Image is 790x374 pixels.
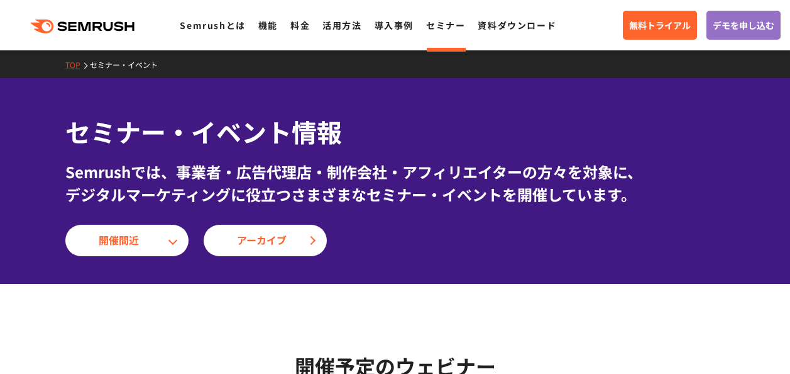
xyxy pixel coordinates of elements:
[629,18,691,32] span: 無料トライアル
[258,19,278,31] a: 機能
[290,19,310,31] a: 料金
[90,59,167,70] a: セミナー・イベント
[65,59,90,70] a: TOP
[65,225,189,256] a: 開催間近
[426,19,465,31] a: セミナー
[237,232,294,249] span: アーカイブ
[204,225,327,256] a: アーカイブ
[706,11,781,40] a: デモを申し込む
[322,19,361,31] a: 活用方法
[180,19,245,31] a: Semrushとは
[65,161,725,206] div: Semrushでは、事業者・広告代理店・制作会社・アフィリエイターの方々を対象に、 デジタルマーケティングに役立つさまざまなセミナー・イベントを開催しています。
[99,232,155,249] span: 開催間近
[65,113,725,150] h1: セミナー・イベント情報
[713,18,774,32] span: デモを申し込む
[623,11,697,40] a: 無料トライアル
[375,19,414,31] a: 導入事例
[478,19,556,31] a: 資料ダウンロード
